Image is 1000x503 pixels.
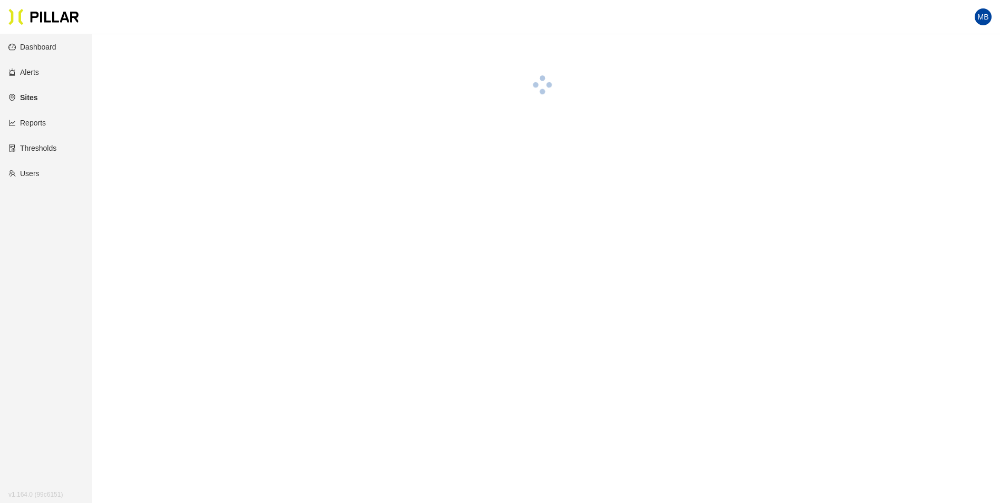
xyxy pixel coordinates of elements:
[8,43,56,51] a: dashboardDashboard
[8,169,40,178] a: teamUsers
[8,8,79,25] img: Pillar Technologies
[978,8,989,25] span: MB
[8,119,46,127] a: line-chartReports
[8,144,56,152] a: exceptionThresholds
[8,93,37,102] a: environmentSites
[8,68,39,76] a: alertAlerts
